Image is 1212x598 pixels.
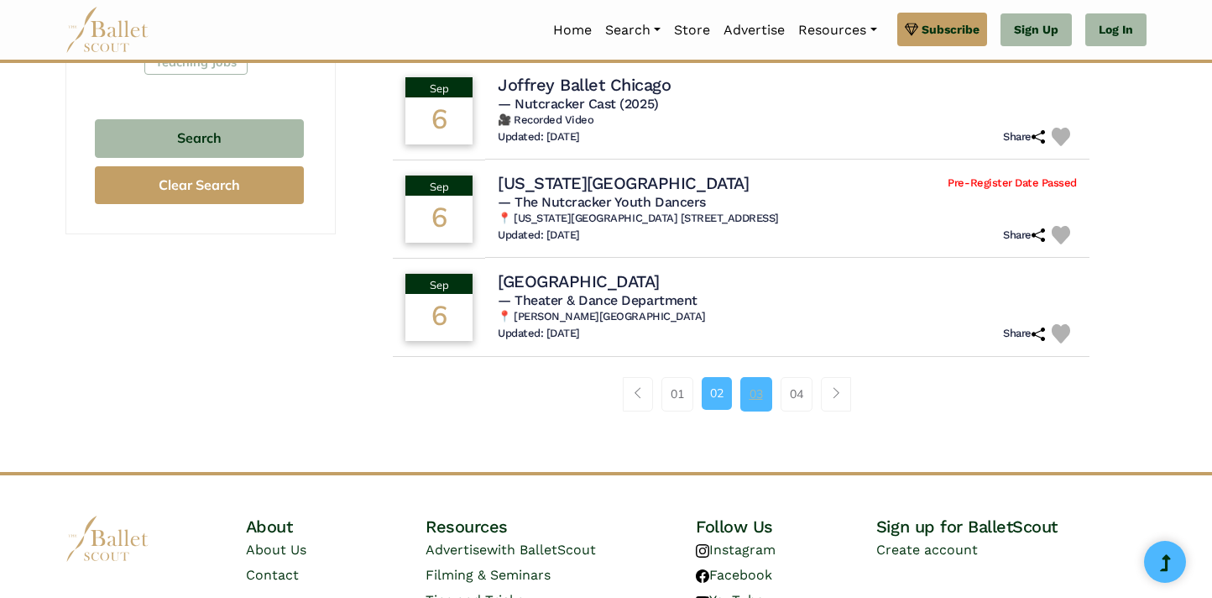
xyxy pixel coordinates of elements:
a: Advertise [717,13,791,48]
span: — The Nutcracker Youth Dancers [498,194,706,210]
h4: [GEOGRAPHIC_DATA] [498,270,660,292]
div: Sep [405,176,473,196]
a: Sign Up [1000,13,1072,47]
nav: Page navigation example [623,377,860,411]
h6: Share [1003,327,1045,341]
div: 6 [405,97,473,144]
div: Sep [405,274,473,294]
a: Resources [791,13,883,48]
h6: Updated: [DATE] [498,130,580,144]
a: Subscribe [897,13,987,46]
h4: Joffrey Ballet Chicago [498,74,671,96]
h4: About [246,516,426,538]
a: Advertisewith BalletScout [426,542,596,558]
h6: 📍 [PERSON_NAME][GEOGRAPHIC_DATA] [498,310,1077,324]
div: Sep [405,77,473,97]
a: 03 [740,377,772,411]
button: Search [95,119,304,159]
h6: 🎥 Recorded Video [498,113,1077,128]
span: Subscribe [922,20,980,39]
h6: Share [1003,228,1045,243]
div: 6 [405,294,473,341]
a: 01 [661,377,693,411]
h6: 📍 [US_STATE][GEOGRAPHIC_DATA] [STREET_ADDRESS] [498,212,1077,226]
a: Create account [876,542,978,558]
h6: Updated: [DATE] [498,327,580,341]
a: 02 [702,377,732,409]
h4: [US_STATE][GEOGRAPHIC_DATA] [498,172,749,194]
img: logo [65,516,149,562]
a: Store [667,13,717,48]
a: Filming & Seminars [426,567,551,583]
a: Contact [246,567,299,583]
a: Instagram [696,542,776,558]
span: with BalletScout [487,542,596,558]
span: — Nutcracker Cast (2025) [498,96,658,112]
img: instagram logo [696,544,709,558]
a: 04 [781,377,812,411]
h4: Sign up for BalletScout [876,516,1147,538]
h6: Updated: [DATE] [498,228,580,243]
a: About Us [246,542,306,558]
span: — Theater & Dance Department [498,292,697,308]
a: Log In [1085,13,1147,47]
button: Clear Search [95,166,304,204]
div: 6 [405,196,473,243]
h6: Share [1003,130,1045,144]
a: Home [546,13,598,48]
a: Search [598,13,667,48]
h4: Follow Us [696,516,876,538]
a: Facebook [696,567,772,583]
span: Pre-Register Date Passed [948,176,1076,191]
h4: Resources [426,516,696,538]
img: facebook logo [696,569,709,583]
img: gem.svg [905,20,918,39]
